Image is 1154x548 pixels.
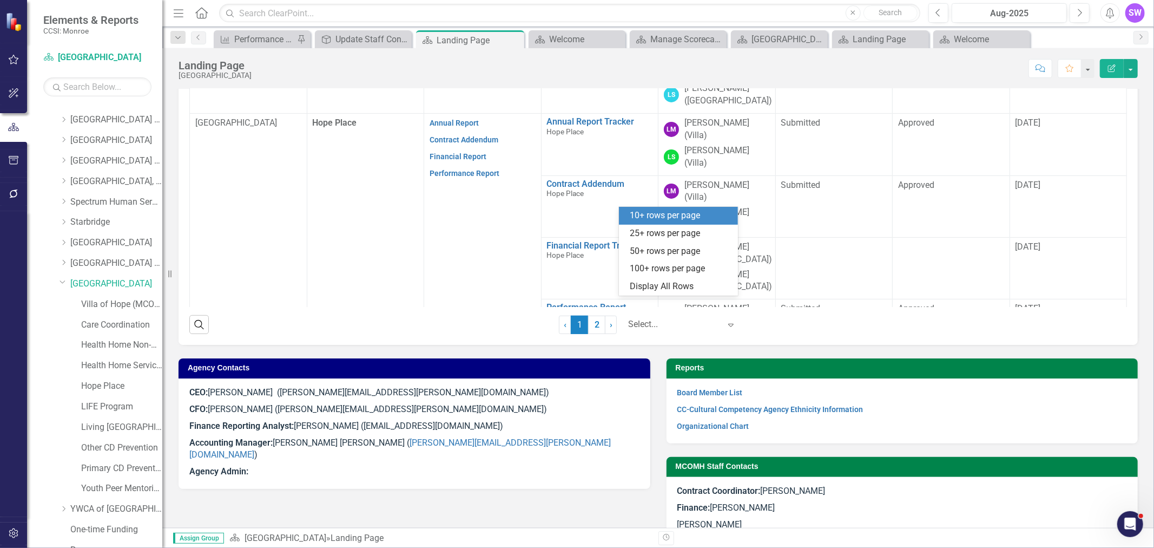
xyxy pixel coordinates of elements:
[335,32,409,46] div: Update Staff Contacts and Website Link on Agency Landing Page
[853,32,926,46] div: Landing Page
[630,280,731,293] div: Display All Rows
[70,257,162,270] a: [GEOGRAPHIC_DATA] (RRH)
[541,299,658,361] td: Double-Click to Edit Right Click for Context Menu
[179,71,252,80] div: [GEOGRAPHIC_DATA]
[188,364,645,372] h3: Agency Contacts
[547,251,584,259] span: Hope Place
[189,466,248,477] strong: Agency Admin:
[216,32,294,46] a: Performance Report
[650,32,724,46] div: Manage Scorecards
[1015,118,1041,128] span: [DATE]
[676,462,1133,471] h3: MCOMH Staff Contacts
[81,482,162,495] a: Youth Peer Mentoring
[781,180,821,190] span: Submitted
[588,316,605,334] a: 2
[81,298,162,311] a: Villa of Hope (MCOMH Internal)
[630,210,731,222] div: 10+ rows per page
[189,421,294,431] strong: Finance Reporting Analyst:
[898,118,934,128] span: Approved
[531,32,623,46] a: Welcome
[547,189,584,198] span: Hope Place
[775,114,893,175] td: Double-Click to Edit
[684,179,770,204] div: [PERSON_NAME] (Villa)
[313,118,357,128] span: Hope Place
[70,503,162,516] a: YWCA of [GEOGRAPHIC_DATA] and [GEOGRAPHIC_DATA]
[1117,511,1143,537] iframe: Intercom live chat
[1125,3,1145,23] button: SW
[70,524,162,536] a: One-time Funding
[684,303,770,328] div: [PERSON_NAME] (Villa)
[234,32,294,46] div: Performance Report
[893,175,1010,237] td: Double-Click to Edit
[775,175,893,237] td: Double-Click to Edit
[81,421,162,434] a: Living [GEOGRAPHIC_DATA]
[437,34,522,47] div: Landing Page
[781,118,821,128] span: Submitted
[684,82,772,107] div: [PERSON_NAME] ([GEOGRAPHIC_DATA])
[70,155,162,167] a: [GEOGRAPHIC_DATA] (RRH)
[219,4,920,23] input: Search ClearPoint...
[684,145,770,169] div: [PERSON_NAME] (Villa)
[677,500,1127,517] p: [PERSON_NAME]
[81,319,162,331] a: Care Coordination
[564,319,566,330] span: ‹
[70,196,162,208] a: Spectrum Human Services, Inc.
[70,175,162,188] a: [GEOGRAPHIC_DATA], Inc.
[81,462,162,475] a: Primary CD Prevention
[1015,242,1041,252] span: [DATE]
[734,32,825,46] a: [GEOGRAPHIC_DATA]
[547,117,653,127] a: Annual Report Tracker
[43,77,151,96] input: Search Below...
[189,401,639,418] p: [PERSON_NAME] ([PERSON_NAME][EMAIL_ADDRESS][PERSON_NAME][DOMAIN_NAME])
[547,303,653,322] a: Performance Report Tracker
[677,405,863,414] a: CC-Cultural Competency Agency Ethnicity Information
[677,388,743,397] a: Board Member List
[331,533,384,543] div: Landing Page
[664,122,679,137] div: LM
[541,175,658,237] td: Double-Click to Edit Right Click for Context Menu
[430,169,499,178] a: Performance Report
[893,114,1010,175] td: Double-Click to Edit
[571,316,588,334] span: 1
[898,303,934,314] span: Approved
[189,387,639,401] p: [PERSON_NAME] ([PERSON_NAME][EMAIL_ADDRESS][PERSON_NAME][DOMAIN_NAME])
[893,237,1010,299] td: Double-Click to Edit
[677,486,826,496] span: [PERSON_NAME]
[189,435,639,464] p: [PERSON_NAME] [PERSON_NAME] ( )
[541,114,658,175] td: Double-Click to Edit Right Click for Context Menu
[81,360,162,372] a: Health Home Service Dollars
[898,180,934,190] span: Approved
[893,299,1010,361] td: Double-Click to Edit
[189,438,273,448] strong: Accounting Manager:
[229,532,650,545] div: »
[664,149,679,165] div: LS
[1010,114,1127,175] td: Double-Click to Edit
[1015,303,1041,314] span: [DATE]
[43,14,139,27] span: Elements & Reports
[684,117,770,142] div: [PERSON_NAME] (Villa)
[676,364,1133,372] h3: Reports
[658,299,776,361] td: Double-Click to Edit
[195,117,301,129] p: [GEOGRAPHIC_DATA]
[430,135,498,144] a: Contract Addendum
[190,114,307,362] td: Double-Click to Edit
[424,114,542,362] td: Double-Click to Edit
[81,339,162,351] a: Health Home Non-Medicaid Care Management
[677,422,749,430] a: Organizational Chart
[430,119,479,127] a: Annual Report
[677,486,761,496] strong: Contract Coordinator:
[189,404,208,414] strong: CFO:
[547,241,653,251] a: Financial Report Tracker
[775,299,893,361] td: Double-Click to Edit
[179,60,252,71] div: Landing Page
[630,245,731,258] div: 50+ rows per page
[879,8,902,17] span: Search
[630,227,731,240] div: 25+ rows per page
[43,27,139,35] small: CCSI: Monroe
[541,237,658,299] td: Double-Click to Edit Right Click for Context Menu
[835,32,926,46] a: Landing Page
[1010,237,1127,299] td: Double-Click to Edit
[952,3,1067,23] button: Aug-2025
[81,401,162,413] a: LIFE Program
